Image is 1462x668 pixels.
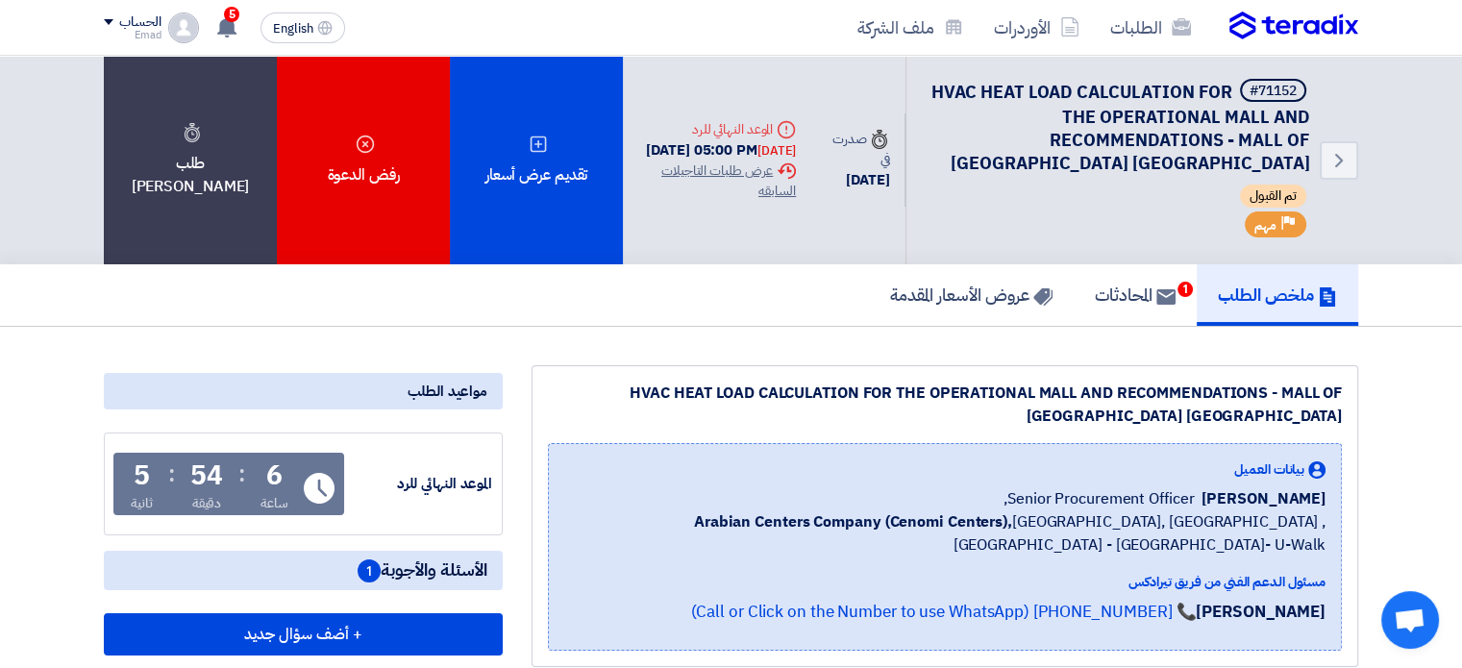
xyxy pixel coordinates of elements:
[1177,282,1193,297] span: 1
[450,56,623,264] div: تقديم عرض أسعار
[277,56,450,264] div: رفض الدعوة
[1254,216,1276,235] span: مهم
[131,493,153,513] div: ثانية
[1004,487,1194,510] span: Senior Procurement Officer,
[1250,85,1297,98] div: #71152
[273,22,313,36] span: English
[190,462,223,489] div: 54
[104,613,503,656] button: + أضف سؤال جديد
[134,462,150,489] div: 5
[358,558,487,582] span: الأسئلة والأجوبة
[1074,264,1197,326] a: المحادثات1
[869,264,1074,326] a: عروض الأسعار المقدمة
[979,5,1095,50] a: الأوردرات
[842,5,979,50] a: ملف الشركة
[1234,459,1304,480] span: بيانات العميل
[1095,284,1176,306] h5: المحادثات
[1218,284,1337,306] h5: ملخص الطلب
[192,493,222,513] div: دقيقة
[827,129,889,169] div: صدرت في
[358,559,381,582] span: 1
[1229,12,1358,40] img: Teradix logo
[827,169,889,191] div: [DATE]
[638,161,796,201] div: عرض طلبات التاجيلات السابقه
[1196,600,1326,624] strong: [PERSON_NAME]
[168,12,199,43] img: profile_test.png
[104,56,277,264] div: طلب [PERSON_NAME]
[1095,5,1206,50] a: الطلبات
[1240,185,1306,208] span: تم القبول
[168,457,175,491] div: :
[564,572,1326,592] div: مسئول الدعم الفني من فريق تيرادكس
[757,141,796,161] div: [DATE]
[104,373,503,409] div: مواعيد الطلب
[260,12,345,43] button: English
[104,30,161,40] div: Emad
[1197,264,1358,326] a: ملخص الطلب
[929,79,1310,175] h5: HVAC HEAT LOAD CALCULATION FOR THE OPERATIONAL MALL AND RECOMMENDATIONS - MALL OF ARABIA JEDDAH
[119,14,161,31] div: الحساب
[694,510,1012,533] b: Arabian Centers Company (Cenomi Centers),
[266,462,283,489] div: 6
[224,7,239,22] span: 5
[1381,591,1439,649] div: Open chat
[638,119,796,139] div: الموعد النهائي للرد
[260,493,288,513] div: ساعة
[348,473,492,495] div: الموعد النهائي للرد
[931,79,1310,176] span: HVAC HEAT LOAD CALCULATION FOR THE OPERATIONAL MALL AND RECOMMENDATIONS - MALL OF [GEOGRAPHIC_DAT...
[638,139,796,161] div: [DATE] 05:00 PM
[890,284,1053,306] h5: عروض الأسعار المقدمة
[548,382,1342,428] div: HVAC HEAT LOAD CALCULATION FOR THE OPERATIONAL MALL AND RECOMMENDATIONS - MALL OF [GEOGRAPHIC_DAT...
[564,510,1326,557] span: [GEOGRAPHIC_DATA], [GEOGRAPHIC_DATA] ,[GEOGRAPHIC_DATA] - [GEOGRAPHIC_DATA]- U-Walk
[1202,487,1326,510] span: [PERSON_NAME]
[690,600,1196,624] a: 📞 [PHONE_NUMBER] (Call or Click on the Number to use WhatsApp)
[238,457,245,491] div: :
